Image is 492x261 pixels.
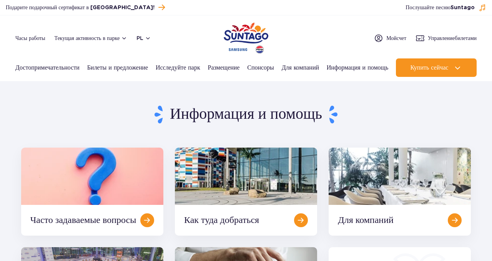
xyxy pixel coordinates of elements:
[15,64,80,71] font: Достопримечательности
[406,4,486,12] button: Послушайте песнюSuntago
[386,35,397,41] font: Мой
[282,64,319,71] font: Для компаний
[55,35,120,41] font: Текущая активность в парке
[327,64,388,71] font: Информация и помощь
[156,58,200,77] a: Исследуйте парк
[247,58,274,77] a: Спонсоры
[87,58,148,77] a: Билеты и предложение
[87,64,148,71] font: Билеты и предложение
[397,35,406,41] font: счет
[15,58,80,77] a: Достопримечательности
[247,64,274,71] font: Спонсоры
[406,5,450,10] font: Послушайте песню
[224,19,268,55] a: Парк Польши
[374,33,406,43] a: Мойсчет
[6,5,155,10] font: Подарите подарочный сертификат в [GEOGRAPHIC_DATA]!
[450,5,475,10] font: Suntago
[15,34,45,42] a: Часы работы
[416,33,477,43] a: Управлениебилетами
[282,58,319,77] a: Для компаний
[428,35,455,41] font: Управление
[208,58,240,77] a: Размещение
[327,58,388,77] a: Информация и помощь
[156,64,200,71] font: Исследуйте парк
[6,2,165,13] a: Подарите подарочный сертификат в [GEOGRAPHIC_DATA]!
[136,35,143,41] font: pl
[396,58,477,77] button: Купить сейчас
[208,64,240,71] font: Размещение
[136,34,151,42] button: pl
[55,35,128,41] button: Текущая активность в парке
[455,35,477,41] font: билетами
[170,105,322,124] font: Информация и помощь
[15,35,45,41] font: Часы работы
